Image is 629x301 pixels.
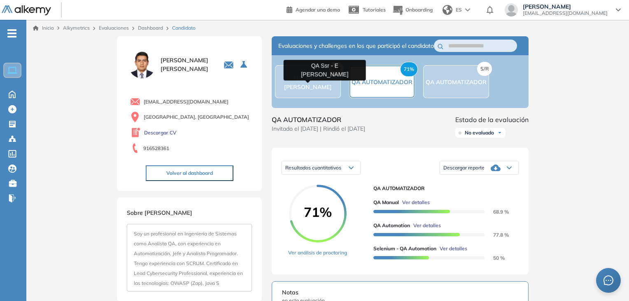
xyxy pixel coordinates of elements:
span: [PERSON_NAME] [PERSON_NAME] [161,56,214,73]
span: Ver detalles [440,245,467,252]
span: 77.8 % [483,232,509,238]
span: QA AUTOMATIZADOR [373,185,512,192]
span: [GEOGRAPHIC_DATA], [GEOGRAPHIC_DATA] [144,113,249,121]
button: Ver detalles [399,199,430,206]
span: Invitado el [DATE] | Rindió el [DATE] [272,125,365,133]
a: Descargar CV [144,129,177,136]
div: QA Ssr - E [PERSON_NAME] [284,60,366,80]
span: Notas [282,288,518,297]
button: Ver detalles [436,245,467,252]
span: 916528361 [143,145,169,152]
span: 71% [289,205,347,219]
span: 68.9 % [483,209,509,215]
span: QA Manual [373,199,399,206]
span: Onboarding [405,7,433,13]
span: QA Automation [373,222,410,229]
a: Agendar una demo [287,4,340,14]
span: Sobre [PERSON_NAME] [127,209,192,216]
img: world [443,5,452,15]
button: Seleccione la evaluación activa [237,57,252,72]
span: message [603,275,613,285]
button: Onboarding [392,1,433,19]
span: Tutoriales [363,7,386,13]
button: Ver detalles [410,222,441,229]
a: Evaluaciones [99,25,129,31]
span: Soy un profesional en Ingeniería de Sistemas como Analista QA, con experiencia en Automatización,... [134,230,243,286]
span: [EMAIL_ADDRESS][DOMAIN_NAME] [523,10,608,16]
button: Volver al dashboard [146,165,233,181]
img: Logo [2,5,51,16]
span: Alkymetrics [63,25,90,31]
span: [EMAIL_ADDRESS][DOMAIN_NAME] [144,98,228,106]
span: QA AUTOMATIZADOR [352,78,412,86]
a: Dashboard [138,25,163,31]
span: ES [456,6,462,14]
span: Ver detalles [402,199,430,206]
span: Evaluaciones y challenges en los que participó el candidato [278,42,434,50]
a: Inicio [33,24,54,32]
img: arrow [465,8,470,12]
i: - [7,33,16,34]
span: Estado de la evaluación [455,115,529,125]
img: Ícono de flecha [497,130,502,135]
span: 50 % [483,255,505,261]
span: QA AUTOMATIZADOR [426,78,487,86]
span: No evaluado [465,129,494,136]
span: Ver detalles [413,222,441,229]
a: Ver análisis de proctoring [288,249,347,256]
span: Selenium - QA Automation [373,245,436,252]
span: Descargar reporte [443,165,485,171]
span: [PERSON_NAME] [523,3,608,10]
span: Candidato [172,24,196,32]
img: PROFILE_MENU_LOGO_USER [127,49,157,80]
span: Agendar una demo [296,7,340,13]
span: Resultados cuantitativos [285,165,341,171]
span: S/R [477,62,492,76]
span: 71% [400,62,418,77]
span: QA AUTOMATIZADOR [272,115,365,125]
